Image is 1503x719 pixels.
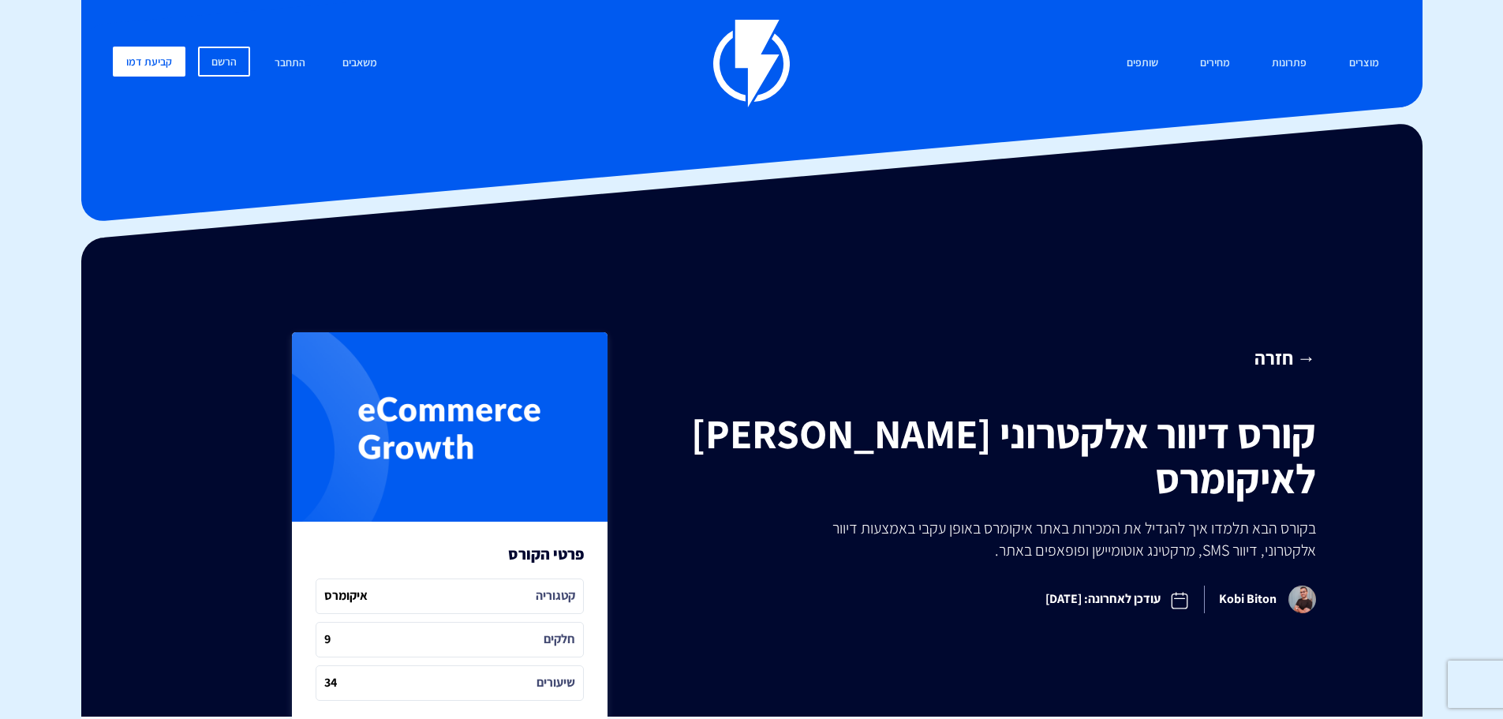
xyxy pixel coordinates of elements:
a: הרשם [198,47,250,77]
a: שותפים [1115,47,1170,81]
a: קביעת דמו [113,47,185,77]
i: 34 [324,674,337,692]
i: קטגוריה [536,587,575,605]
a: → חזרה [667,344,1316,371]
a: מחירים [1188,47,1242,81]
h3: פרטי הקורס [508,545,584,563]
a: משאבים [331,47,389,81]
i: 9 [324,631,331,649]
i: שיעורים [537,674,575,692]
span: Kobi Biton [1204,586,1316,613]
i: איקומרס [324,587,368,605]
i: חלקים [544,631,575,649]
a: מוצרים [1337,47,1391,81]
a: פתרונות [1260,47,1318,81]
h1: קורס דיוור אלקטרוני [PERSON_NAME] לאיקומרס [667,411,1316,501]
a: התחבר [263,47,317,81]
p: בקורס הבא תלמדו איך להגדיל את המכירות באתר איקומרס באופן עקבי באמצעות דיוור אלקטרוני, דיוור SMS, ... [797,517,1315,561]
span: עודכן לאחרונה: [DATE] [1031,577,1204,622]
